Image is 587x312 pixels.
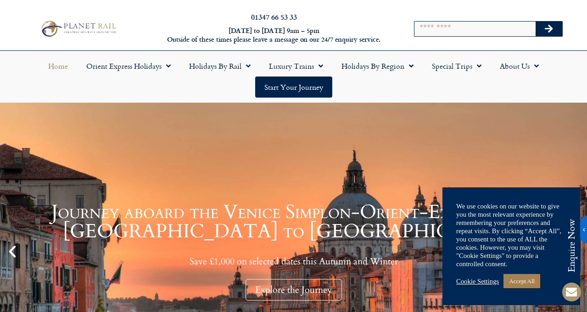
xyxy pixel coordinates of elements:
a: Start your Journey [255,77,332,98]
a: Luxury Trains [260,55,332,77]
a: Special Trips [423,55,491,77]
h6: [DATE] to [DATE] 9am – 5pm Outside of these times please leave a message on our 24/7 enquiry serv... [159,27,389,44]
img: Planet Rail Train Holidays Logo [38,19,118,38]
p: Save £1,000 on selected dates this Autumn and Winter [23,256,564,267]
h1: Journey aboard the Venice Simplon-Orient-Express from [GEOGRAPHIC_DATA] to [GEOGRAPHIC_DATA] [23,203,564,241]
div: Previous slide [5,244,20,259]
nav: Menu [5,55,582,98]
div: Explore the Journey [246,279,342,301]
a: Home [39,55,77,77]
a: Orient Express Holidays [77,55,180,77]
div: We use cookies on our website to give you the most relevant experience by remembering your prefer... [456,202,566,268]
button: Search [536,22,562,36]
a: Accept All [503,274,540,288]
a: 01347 66 53 33 [251,11,297,22]
a: Holidays by Region [332,55,423,77]
a: Holidays by Rail [180,55,260,77]
a: About Us [491,55,548,77]
a: Cookie Settings [456,277,499,285]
